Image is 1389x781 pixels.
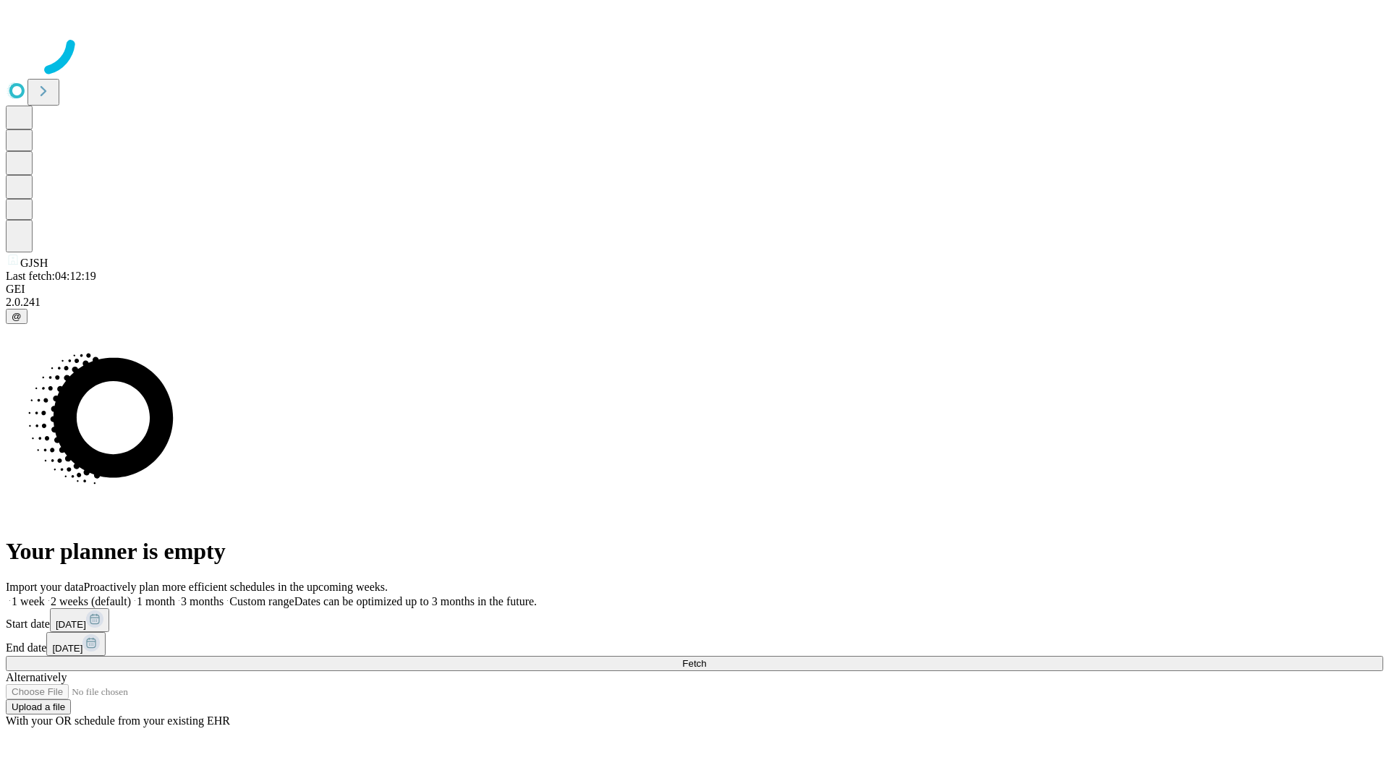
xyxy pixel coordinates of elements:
[682,658,706,669] span: Fetch
[181,595,224,607] span: 3 months
[6,581,84,593] span: Import your data
[6,309,27,324] button: @
[12,311,22,322] span: @
[56,619,86,630] span: [DATE]
[12,595,45,607] span: 1 week
[137,595,175,607] span: 1 month
[6,608,1383,632] div: Start date
[6,283,1383,296] div: GEI
[6,632,1383,656] div: End date
[6,656,1383,671] button: Fetch
[6,671,67,683] span: Alternatively
[50,608,109,632] button: [DATE]
[6,270,96,282] span: Last fetch: 04:12:19
[229,595,294,607] span: Custom range
[6,538,1383,565] h1: Your planner is empty
[6,699,71,714] button: Upload a file
[52,643,82,654] span: [DATE]
[20,257,48,269] span: GJSH
[51,595,131,607] span: 2 weeks (default)
[46,632,106,656] button: [DATE]
[6,296,1383,309] div: 2.0.241
[294,595,537,607] span: Dates can be optimized up to 3 months in the future.
[6,714,230,727] span: With your OR schedule from your existing EHR
[84,581,388,593] span: Proactively plan more efficient schedules in the upcoming weeks.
